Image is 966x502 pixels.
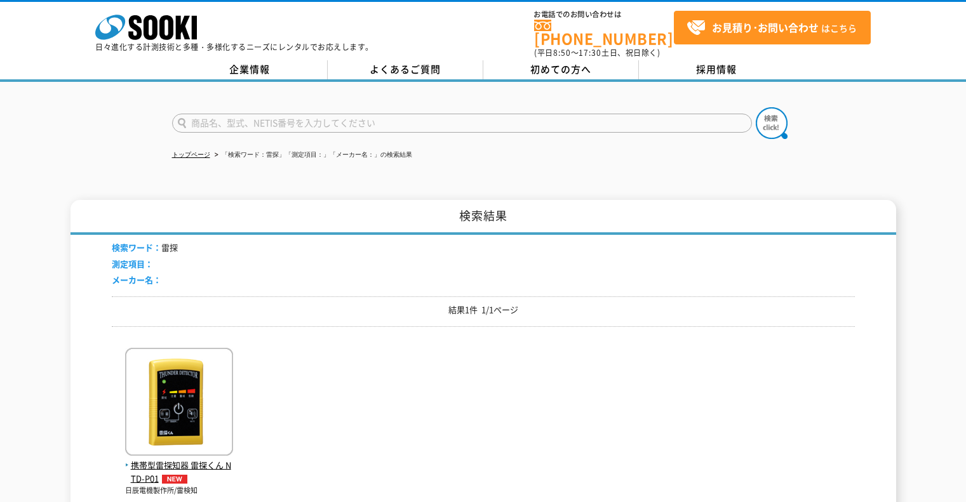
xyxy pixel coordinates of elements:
[112,241,178,254] li: 雷探
[674,11,871,44] a: お見積り･お問い合わせはこちら
[712,20,819,35] strong: お見積り･お問い合わせ
[534,47,660,58] span: (平日 ～ 土日、祝日除く)
[112,274,161,286] span: メーカー名：
[172,151,210,158] a: トップページ
[483,60,639,79] a: 初めての方へ
[172,60,328,79] a: 企業情報
[553,47,571,58] span: 8:50
[95,43,373,51] p: 日々進化する計測技術と多種・多様化するニーズにレンタルでお応えします。
[125,446,233,485] a: 携帯型雷探知器 雷探くん NTD-P01NEW
[212,149,412,162] li: 「検索ワード：雷探」「測定項目：」「メーカー名：」の検索結果
[159,475,191,484] img: NEW
[125,348,233,459] img: NTD-P01
[125,485,233,496] p: 日辰電機製作所/雷検知
[534,11,674,18] span: お電話でのお問い合わせは
[534,20,674,46] a: [PHONE_NUMBER]
[112,241,161,253] span: 検索ワード：
[172,114,752,133] input: 商品名、型式、NETIS番号を入力してください
[328,60,483,79] a: よくあるご質問
[639,60,795,79] a: 採用情報
[579,47,601,58] span: 17:30
[125,459,233,485] span: 携帯型雷探知器 雷探くん NTD-P01
[687,18,857,37] span: はこちら
[756,107,788,139] img: btn_search.png
[70,200,896,235] h1: 検索結果
[112,303,855,317] p: 結果1件 1/1ページ
[530,62,591,76] span: 初めての方へ
[112,258,153,270] span: 測定項目：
